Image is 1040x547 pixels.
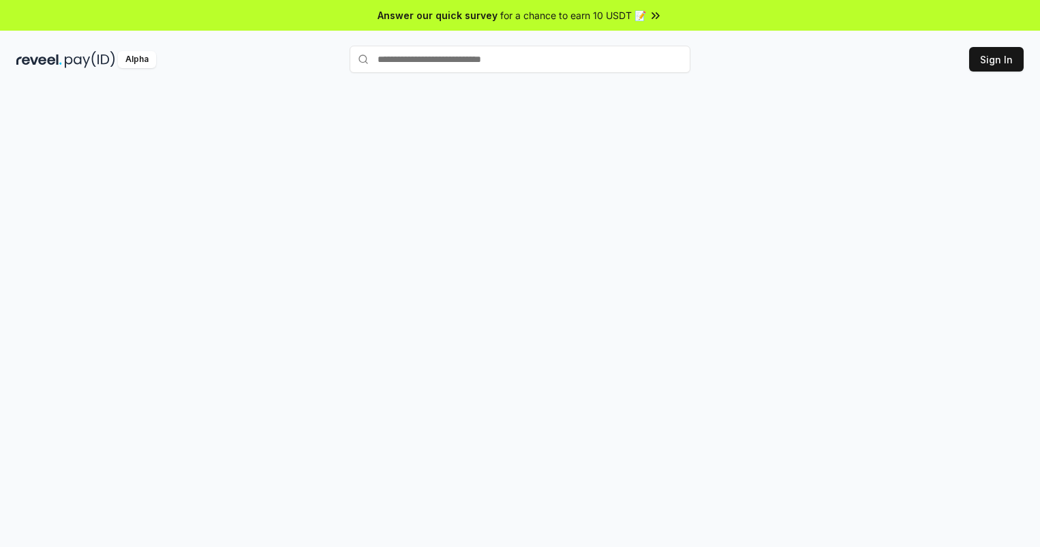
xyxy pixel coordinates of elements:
span: Answer our quick survey [378,8,498,22]
img: reveel_dark [16,51,62,68]
button: Sign In [969,47,1024,72]
span: for a chance to earn 10 USDT 📝 [500,8,646,22]
img: pay_id [65,51,115,68]
div: Alpha [118,51,156,68]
